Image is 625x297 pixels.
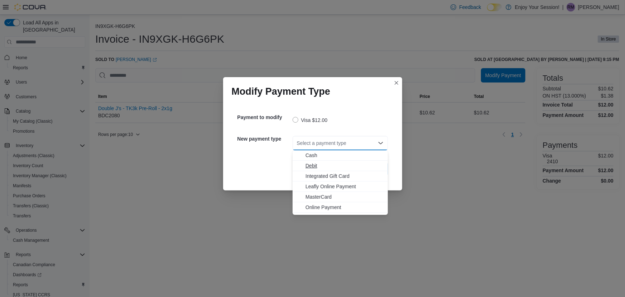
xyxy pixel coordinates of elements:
[237,110,291,124] h5: Payment to modify
[293,116,328,124] label: Visa $12.00
[306,183,384,190] span: Leafly Online Payment
[293,181,388,192] button: Leafly Online Payment
[293,150,388,213] div: Choose from the following options
[293,192,388,202] button: MasterCard
[293,161,388,171] button: Debit
[232,86,331,97] h1: Modify Payment Type
[237,132,291,146] h5: New payment type
[306,204,384,211] span: Online Payment
[306,152,384,159] span: Cash
[306,193,384,201] span: MasterCard
[306,173,384,180] span: Integrated Gift Card
[378,140,384,146] button: Close list of options
[306,162,384,169] span: Debit
[293,150,388,161] button: Cash
[293,171,388,181] button: Integrated Gift Card
[297,139,298,147] input: Accessible screen reader label
[293,202,388,213] button: Online Payment
[392,79,401,87] button: Closes this modal window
